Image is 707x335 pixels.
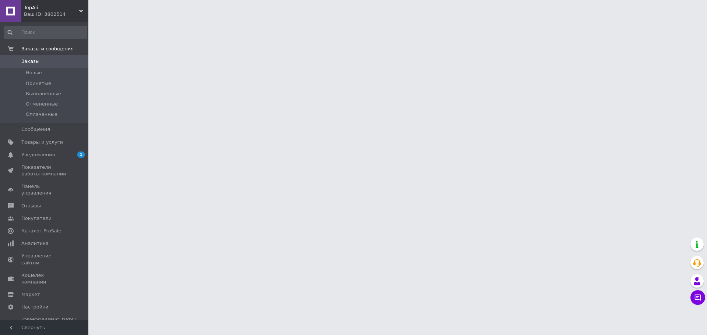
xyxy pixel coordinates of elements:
[24,4,79,11] span: TopAli
[21,203,41,209] span: Отзывы
[21,126,50,133] span: Сообщения
[4,26,87,39] input: Поиск
[21,304,48,310] span: Настройки
[21,228,61,234] span: Каталог ProSale
[690,290,705,305] button: Чат с покупателем
[26,70,42,76] span: Новые
[24,11,88,18] div: Ваш ID: 3802514
[26,101,58,107] span: Отмененные
[26,90,61,97] span: Выполненные
[21,253,68,266] span: Управление сайтом
[21,215,52,222] span: Покупатели
[26,111,57,118] span: Оплаченные
[26,80,51,87] span: Принятые
[21,46,74,52] span: Заказы и сообщения
[77,152,85,158] span: 1
[21,58,39,65] span: Заказы
[21,152,55,158] span: Уведомления
[21,240,49,247] span: Аналитика
[21,272,68,285] span: Кошелек компании
[21,291,40,298] span: Маркет
[21,139,63,146] span: Товары и услуги
[21,164,68,177] span: Показатели работы компании
[21,183,68,196] span: Панель управления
